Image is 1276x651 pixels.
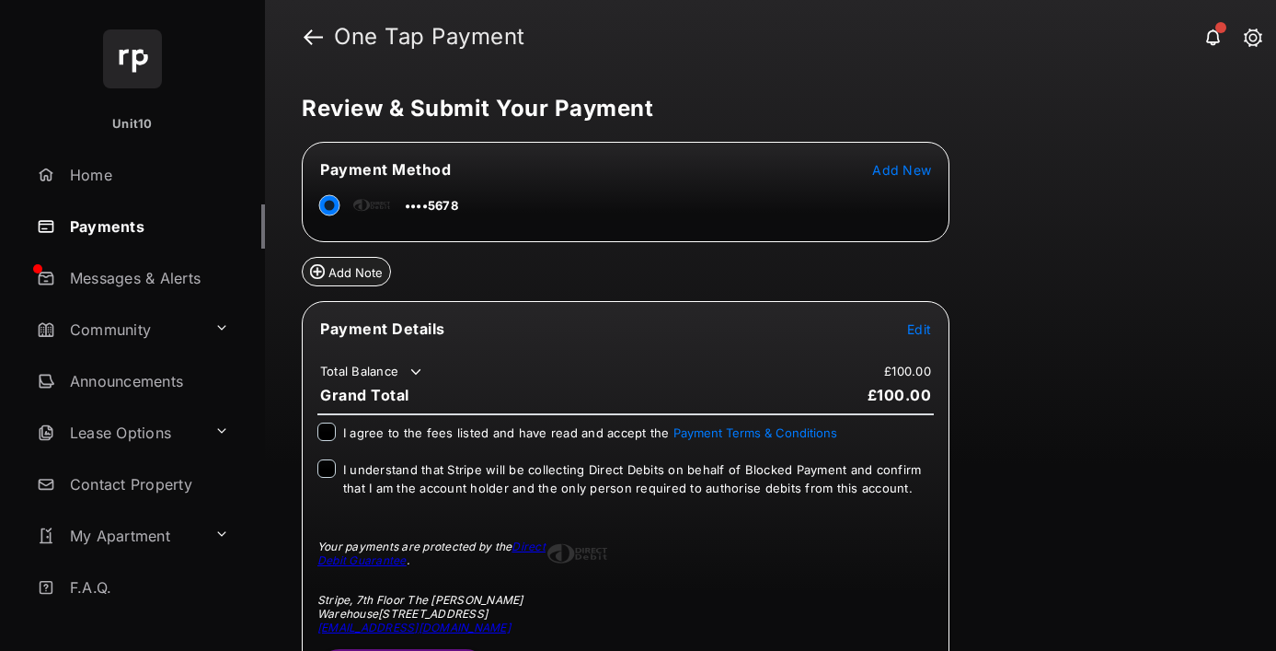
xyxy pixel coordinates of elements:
a: Contact Property [29,462,265,506]
div: Your payments are protected by the . [317,540,547,567]
p: Unit10 [112,115,153,134]
span: Edit [907,321,931,337]
a: Community [29,308,207,352]
a: Messages & Alerts [29,256,265,300]
a: Home [29,153,265,197]
button: Add New [872,160,931,179]
a: [EMAIL_ADDRESS][DOMAIN_NAME] [317,621,511,634]
span: Payment Method [320,160,451,179]
h5: Review & Submit Your Payment [302,98,1224,120]
a: Announcements [29,359,265,403]
a: F.A.Q. [29,565,265,610]
button: I agree to the fees listed and have read and accept the [673,425,837,440]
span: ••••5678 [405,198,458,213]
a: Lease Options [29,411,207,455]
button: Edit [907,320,931,338]
div: Stripe, 7th Floor The [PERSON_NAME] Warehouse [STREET_ADDRESS] [317,593,547,634]
span: I understand that Stripe will be collecting Direct Debits on behalf of Blocked Payment and confir... [343,462,921,495]
span: Payment Details [320,320,445,338]
span: Add New [872,162,931,178]
strong: One Tap Payment [334,26,525,48]
td: £100.00 [883,363,932,379]
img: svg+xml;base64,PHN2ZyB4bWxucz0iaHR0cDovL3d3dy53My5vcmcvMjAwMC9zdmciIHdpZHRoPSI2NCIgaGVpZ2h0PSI2NC... [103,29,162,88]
span: Grand Total [320,386,409,404]
span: £100.00 [868,386,932,404]
a: Payments [29,204,265,249]
button: Add Note [302,257,391,286]
span: I agree to the fees listed and have read and accept the [343,425,837,440]
a: My Apartment [29,514,207,558]
td: Total Balance [319,363,425,381]
a: Direct Debit Guarantee [317,540,546,567]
